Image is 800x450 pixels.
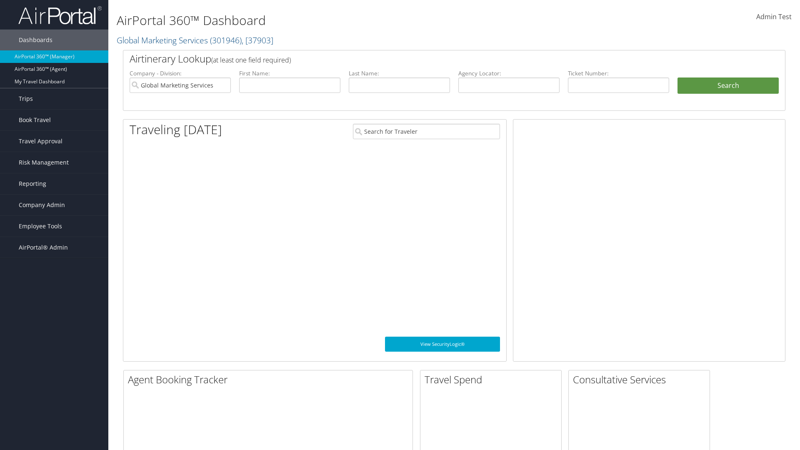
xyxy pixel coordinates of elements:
[756,4,792,30] a: Admin Test
[242,35,273,46] span: , [ 37903 ]
[425,372,561,387] h2: Travel Spend
[19,131,62,152] span: Travel Approval
[353,124,500,139] input: Search for Traveler
[19,237,68,258] span: AirPortal® Admin
[573,372,710,387] h2: Consultative Services
[19,173,46,194] span: Reporting
[349,69,450,77] label: Last Name:
[117,12,567,29] h1: AirPortal 360™ Dashboard
[19,88,33,109] span: Trips
[19,216,62,237] span: Employee Tools
[130,52,724,66] h2: Airtinerary Lookup
[568,69,669,77] label: Ticket Number:
[458,69,560,77] label: Agency Locator:
[210,35,242,46] span: ( 301946 )
[385,337,500,352] a: View SecurityLogic®
[19,152,69,173] span: Risk Management
[117,35,273,46] a: Global Marketing Services
[211,55,291,65] span: (at least one field required)
[128,372,412,387] h2: Agent Booking Tracker
[130,69,231,77] label: Company - Division:
[239,69,340,77] label: First Name:
[19,30,52,50] span: Dashboards
[756,12,792,21] span: Admin Test
[130,121,222,138] h1: Traveling [DATE]
[19,195,65,215] span: Company Admin
[19,110,51,130] span: Book Travel
[18,5,102,25] img: airportal-logo.png
[677,77,779,94] button: Search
